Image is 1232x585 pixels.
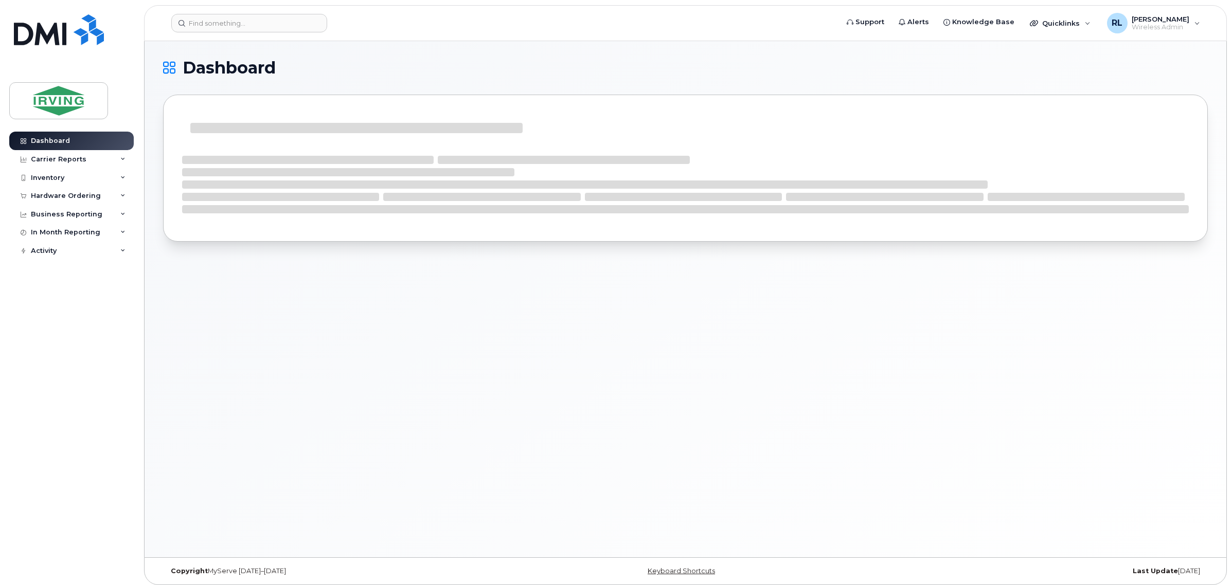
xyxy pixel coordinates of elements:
div: MyServe [DATE]–[DATE] [163,567,511,575]
div: [DATE] [860,567,1208,575]
span: Dashboard [183,60,276,76]
strong: Last Update [1133,567,1178,575]
a: Keyboard Shortcuts [648,567,715,575]
strong: Copyright [171,567,208,575]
